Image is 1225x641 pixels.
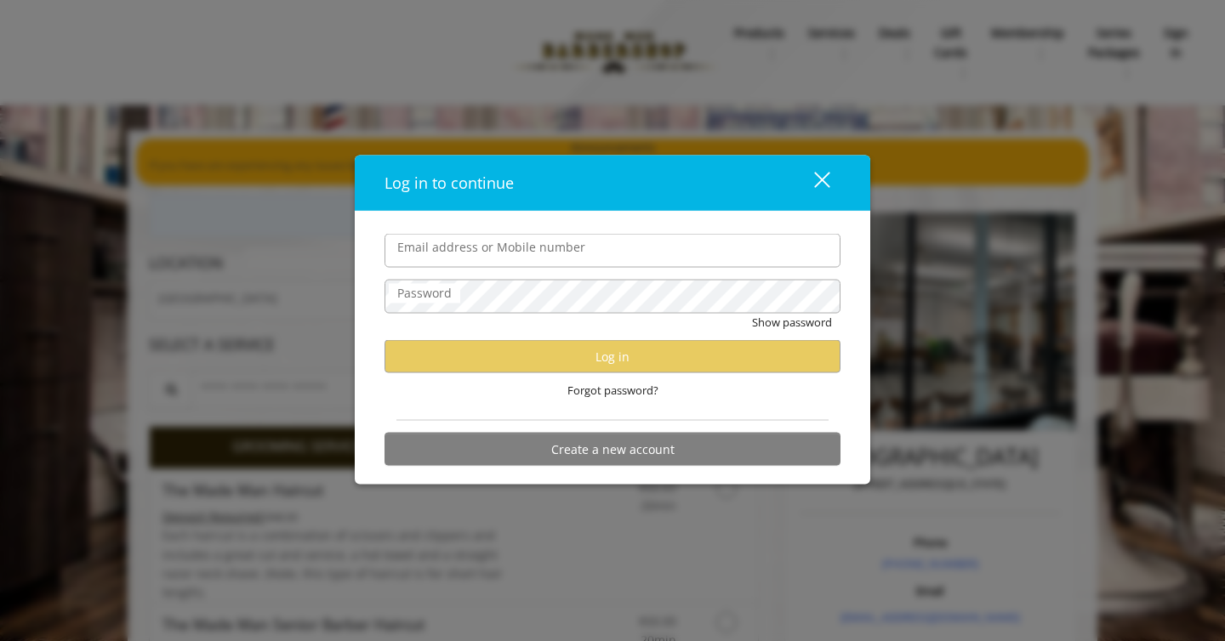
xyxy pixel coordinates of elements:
[385,173,514,193] span: Log in to continue
[385,433,840,466] button: Create a new account
[752,314,832,332] button: Show password
[783,166,840,201] button: close dialog
[795,170,829,196] div: close dialog
[389,284,460,303] label: Password
[385,340,840,373] button: Log in
[567,382,658,400] span: Forgot password?
[385,280,840,314] input: Password
[389,238,594,257] label: Email address or Mobile number
[385,234,840,268] input: Email address or Mobile number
